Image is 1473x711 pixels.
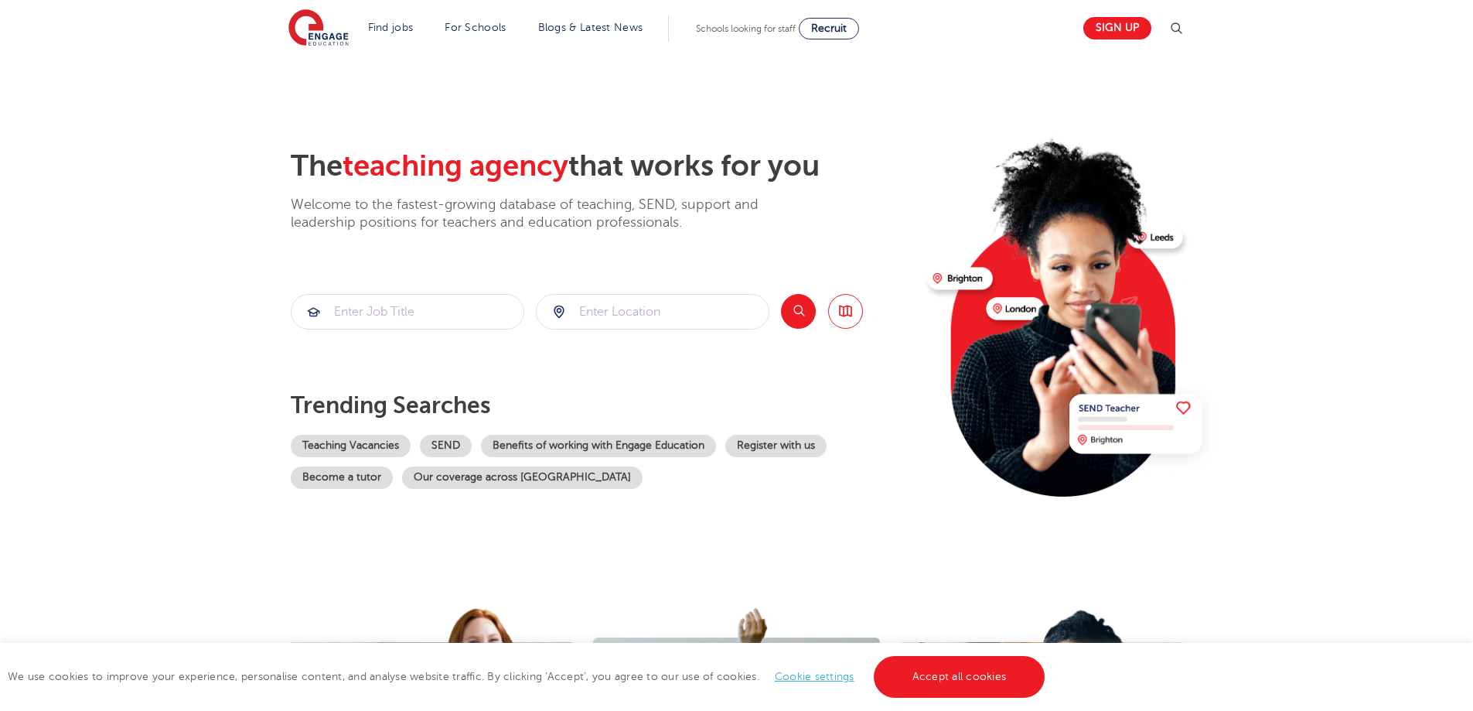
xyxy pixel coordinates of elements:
[725,435,827,457] a: Register with us
[291,294,524,330] div: Submit
[292,295,523,329] input: Submit
[1083,17,1151,39] a: Sign up
[538,22,643,33] a: Blogs & Latest News
[8,671,1048,682] span: We use cookies to improve your experience, personalise content, and analyse website traffic. By c...
[481,435,716,457] a: Benefits of working with Engage Education
[368,22,414,33] a: Find jobs
[291,391,915,419] p: Trending searches
[799,18,859,39] a: Recruit
[343,149,568,183] span: teaching agency
[536,294,769,330] div: Submit
[874,656,1045,698] a: Accept all cookies
[420,435,472,457] a: SEND
[781,294,816,329] button: Search
[775,671,854,682] a: Cookie settings
[291,196,801,232] p: Welcome to the fastest-growing database of teaching, SEND, support and leadership positions for t...
[291,467,393,489] a: Become a tutor
[696,23,796,34] span: Schools looking for staff
[445,22,506,33] a: For Schools
[291,149,915,184] h2: The that works for you
[402,467,643,489] a: Our coverage across [GEOGRAPHIC_DATA]
[291,435,411,457] a: Teaching Vacancies
[811,22,847,34] span: Recruit
[288,9,349,48] img: Engage Education
[537,295,769,329] input: Submit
